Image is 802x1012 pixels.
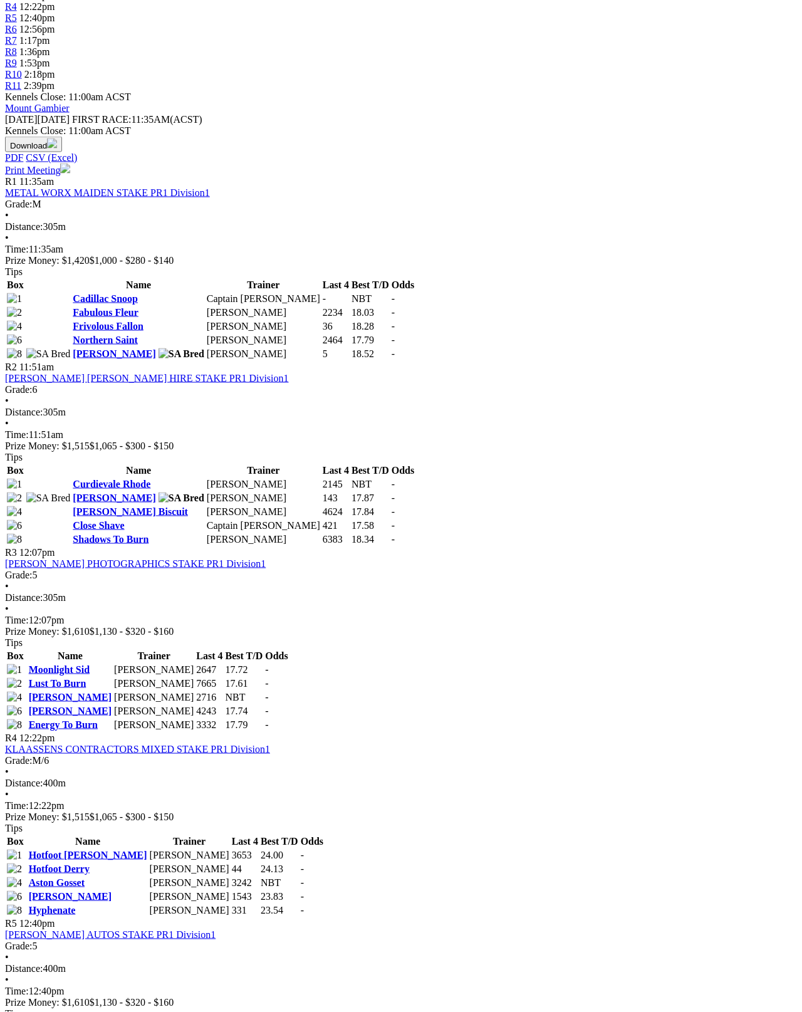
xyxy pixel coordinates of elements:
[5,244,29,254] span: Time:
[5,963,797,974] div: 400m
[206,533,321,546] td: [PERSON_NAME]
[113,719,194,731] td: [PERSON_NAME]
[5,137,62,152] button: Download
[7,293,22,305] img: 1
[5,24,17,34] a: R6
[5,941,797,952] div: 5
[5,221,43,232] span: Distance:
[7,479,22,490] img: 1
[113,705,194,717] td: [PERSON_NAME]
[28,835,148,848] th: Name
[73,348,155,359] a: [PERSON_NAME]
[19,176,54,187] span: 11:35am
[195,650,223,662] th: Last 4
[90,997,174,1008] span: $1,130 - $320 - $160
[206,506,321,518] td: [PERSON_NAME]
[5,755,797,766] div: M/6
[351,334,390,347] td: 17.79
[72,114,202,125] span: 11:35AM(ACST)
[5,744,270,754] a: KLAASSENS CONTRACTORS MIXED STAKE PR1 Division1
[195,677,223,690] td: 7665
[392,307,395,318] span: -
[5,637,23,648] span: Tips
[231,890,259,903] td: 1543
[5,80,21,91] a: R11
[206,348,321,360] td: [PERSON_NAME]
[206,492,321,504] td: [PERSON_NAME]
[5,986,29,996] span: Time:
[351,320,390,333] td: 18.28
[7,321,22,332] img: 4
[24,80,55,91] span: 2:39pm
[5,395,9,406] span: •
[5,199,33,209] span: Grade:
[206,519,321,532] td: Captain [PERSON_NAME]
[7,650,24,661] span: Box
[5,547,17,558] span: R3
[5,800,29,811] span: Time:
[113,677,194,690] td: [PERSON_NAME]
[322,320,350,333] td: 36
[322,533,350,546] td: 6383
[392,321,395,331] span: -
[5,733,17,743] span: R4
[5,941,33,951] span: Grade:
[351,533,390,546] td: 18.34
[5,963,43,974] span: Distance:
[322,293,350,305] td: -
[206,464,321,477] th: Trainer
[351,279,390,291] th: Best T/D
[60,164,70,174] img: printer.svg
[260,877,299,889] td: NBT
[113,691,194,704] td: [PERSON_NAME]
[5,766,9,777] span: •
[301,863,304,874] span: -
[7,664,22,676] img: 1
[19,46,50,57] span: 1:36pm
[90,255,174,266] span: $1,000 - $280 - $140
[5,69,22,80] span: R10
[7,335,22,346] img: 6
[7,850,22,861] img: 1
[392,479,395,489] span: -
[19,733,55,743] span: 12:22pm
[5,1,17,12] span: R4
[5,407,797,418] div: 305m
[265,678,268,689] span: -
[5,952,9,962] span: •
[5,441,797,452] div: Prize Money: $1,515
[260,863,299,875] td: 24.13
[351,464,390,477] th: Best T/D
[322,279,350,291] th: Last 4
[73,293,138,304] a: Cadillac Snoop
[195,705,223,717] td: 4243
[5,789,9,800] span: •
[7,678,22,689] img: 2
[351,293,390,305] td: NBT
[301,905,304,915] span: -
[206,334,321,347] td: [PERSON_NAME]
[149,904,230,917] td: [PERSON_NAME]
[90,811,174,822] span: $1,065 - $300 - $150
[19,58,50,68] span: 1:53pm
[5,91,131,102] span: Kennels Close: 11:00am ACST
[206,306,321,319] td: [PERSON_NAME]
[29,850,147,860] a: Hotfoot [PERSON_NAME]
[5,187,210,198] a: METAL WORX MAIDEN STAKE PR1 Division1
[113,664,194,676] td: [PERSON_NAME]
[5,46,17,57] a: R8
[19,918,55,929] span: 12:40pm
[5,384,33,395] span: Grade:
[29,706,112,716] a: [PERSON_NAME]
[159,348,204,360] img: SA Bred
[351,306,390,319] td: 18.03
[73,321,143,331] a: Frivolous Fallon
[5,429,797,441] div: 11:51am
[392,534,395,545] span: -
[5,199,797,210] div: M
[7,279,24,290] span: Box
[5,615,797,626] div: 12:07pm
[392,493,395,503] span: -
